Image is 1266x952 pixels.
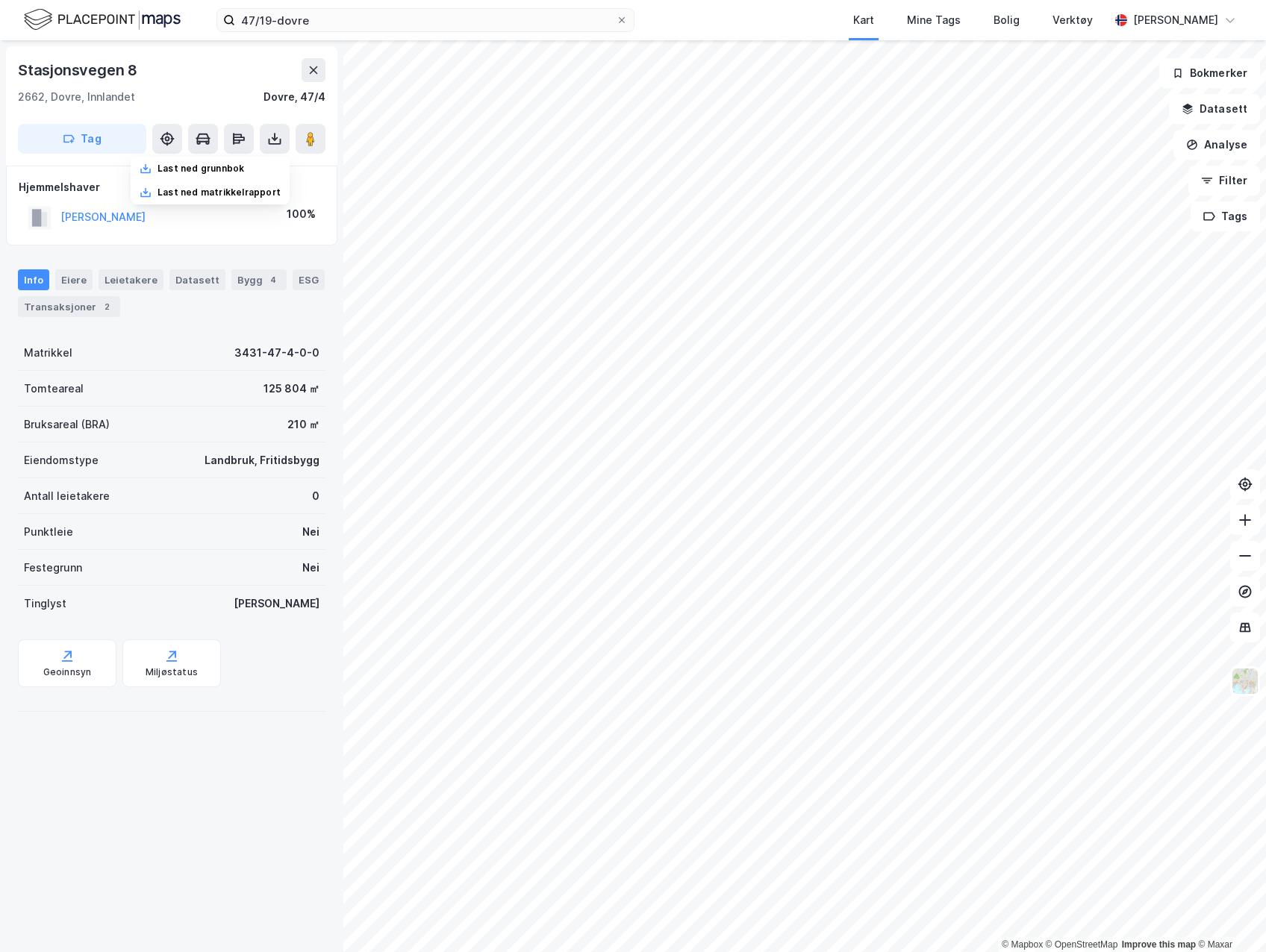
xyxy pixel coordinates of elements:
[994,11,1020,29] div: Bolig
[205,451,319,469] div: Landbruk, Fritidsbygg
[1053,11,1093,29] div: Verktøy
[1231,667,1259,695] img: Z
[24,595,66,613] div: Tinglyst
[24,344,72,362] div: Matrikkel
[146,666,198,678] div: Miljøstatus
[1122,939,1196,950] a: Improve this map
[19,178,325,196] div: Hjemmelshaver
[18,124,146,154] button: Tag
[287,416,319,433] div: 210 ㎡
[235,9,616,31] input: Søk på adresse, matrikkel, gårdeiere, leietakere eller personer
[99,269,163,290] div: Leietakere
[1173,130,1260,160] button: Analyse
[302,559,319,577] div: Nei
[24,487,110,505] div: Antall leietakere
[1191,201,1260,231] button: Tags
[264,88,325,106] div: Dovre, 47/4
[287,205,316,223] div: 100%
[1002,939,1043,950] a: Mapbox
[18,296,120,317] div: Transaksjoner
[169,269,225,290] div: Datasett
[231,269,287,290] div: Bygg
[1169,94,1260,124] button: Datasett
[158,163,244,175] div: Last ned grunnbok
[24,380,84,398] div: Tomteareal
[1188,166,1260,195] button: Filter
[99,299,114,314] div: 2
[158,187,281,198] div: Last ned matrikkelrapport
[264,380,319,398] div: 125 804 ㎡
[1046,939,1118,950] a: OpenStreetMap
[24,451,99,469] div: Eiendomstype
[1191,880,1266,952] iframe: Chat Widget
[24,559,82,577] div: Festegrunn
[24,7,181,33] img: logo.f888ab2527a4732fd821a326f86c7f29.svg
[24,416,110,433] div: Bruksareal (BRA)
[18,269,49,290] div: Info
[266,272,281,287] div: 4
[907,11,961,29] div: Mine Tags
[18,88,135,106] div: 2662, Dovre, Innlandet
[302,523,319,541] div: Nei
[55,269,93,290] div: Eiere
[234,344,319,362] div: 3431-47-4-0-0
[24,523,73,541] div: Punktleie
[293,269,325,290] div: ESG
[234,595,319,613] div: [PERSON_NAME]
[18,58,140,82] div: Stasjonsvegen 8
[43,666,92,678] div: Geoinnsyn
[1133,11,1218,29] div: [PERSON_NAME]
[312,487,319,505] div: 0
[853,11,874,29] div: Kart
[1159,58,1260,88] button: Bokmerker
